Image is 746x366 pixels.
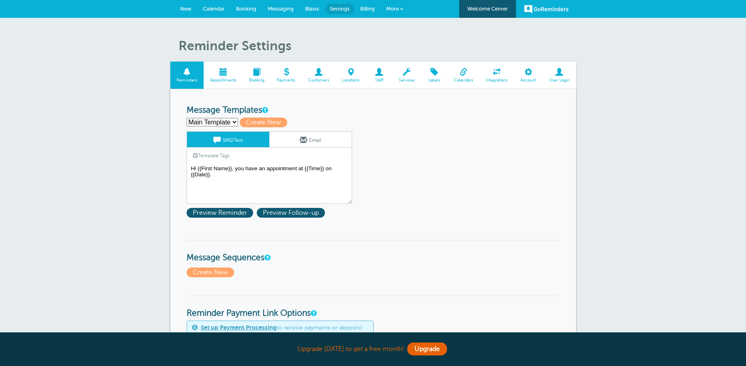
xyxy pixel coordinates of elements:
a: This is the wording for your reminder and follow-up messages. You can create multiple templates i... [262,107,267,113]
span: Create New [187,268,234,277]
span: Customers [306,78,332,83]
span: Booking [247,78,267,83]
span: to receive payments or deposits! [201,324,362,331]
a: Message Sequences allow you to setup multiple reminder schedules that can use different Message T... [264,255,269,260]
h1: Reminder Settings [178,38,576,54]
span: Billing [360,6,375,12]
a: Create New [240,119,291,126]
a: Preview Reminder [187,209,257,216]
a: Locations [336,62,366,89]
h3: Message Sequences [187,240,560,263]
a: Staff [366,62,392,89]
a: Payments [271,62,302,89]
a: Template Tags [187,148,236,163]
span: User Login [547,78,572,83]
span: Integrations [484,78,510,83]
span: Account [518,78,539,83]
span: Staff [370,78,388,83]
a: Preview Follow-up [257,209,327,216]
a: Set up Payment Processing [201,324,277,331]
div: Upgrade [DATE] to get a free month! [170,340,576,358]
span: Payments [275,78,298,83]
a: Upgrade [407,342,447,355]
span: Calendar [203,6,225,12]
span: Locations [340,78,362,83]
a: Appointments [204,62,243,89]
a: Labels [421,62,447,89]
a: Calendars [447,62,479,89]
a: Email [269,132,352,147]
a: Services [392,62,421,89]
span: Labels [425,78,443,83]
a: SMS/Text [187,132,269,147]
h3: Message Templates [187,105,560,116]
span: Reminders [174,78,200,83]
span: Booking [236,6,256,12]
a: Integrations [479,62,514,89]
a: Create New [187,269,236,276]
a: User Login [543,62,576,89]
a: Settings [325,4,355,14]
span: Create New [240,118,287,127]
span: Preview Reminder [187,208,253,218]
span: Preview Follow-up [257,208,325,218]
span: Services [396,78,417,83]
span: Messaging [268,6,294,12]
span: Calendars [451,78,475,83]
span: Settings [330,6,350,12]
a: These settings apply to all templates. Automatically add a payment link to your reminders if an a... [311,310,316,316]
span: More [386,6,399,12]
a: Account [514,62,543,89]
a: Booking [243,62,271,89]
textarea: Hi {{First Name}}, you have an appointment at {{Time}} on {{Date}}. [187,163,352,204]
span: Blasts [305,6,319,12]
span: Appointments [208,78,239,83]
span: New [180,6,191,12]
h3: Reminder Payment Link Options [187,295,560,319]
a: Customers [302,62,336,89]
